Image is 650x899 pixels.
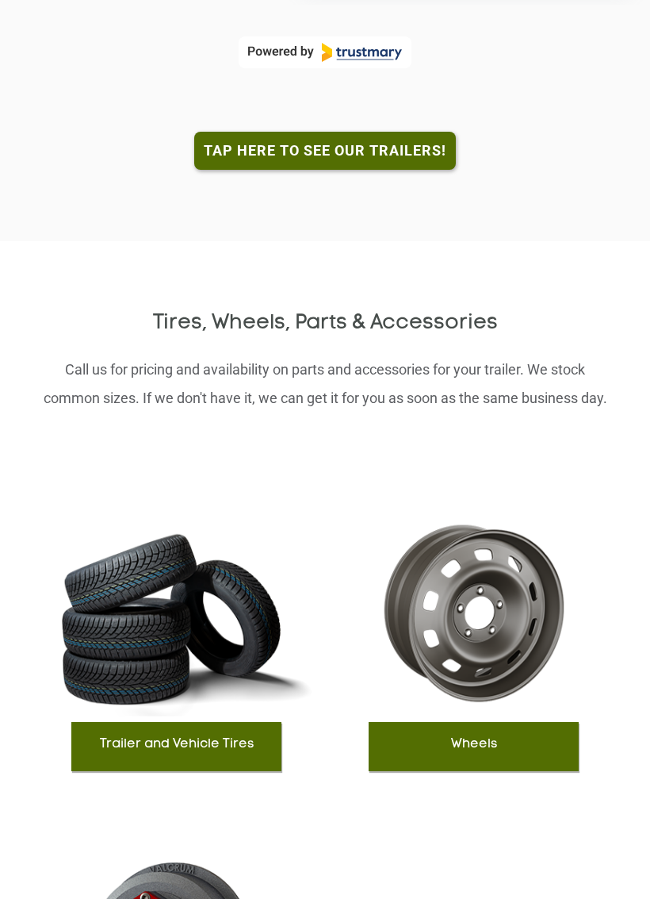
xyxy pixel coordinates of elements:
p: Call us for pricing and availability on parts and accessories for your trailer. We stock common s... [40,355,610,413]
h3: Wheels [377,738,571,752]
h3: Trailer and Vehicle Tires [79,738,273,752]
h2: Tires, Wheels, Parts & Accessories [40,313,610,336]
a: Powered by Trustmary [248,43,402,62]
a: Tap here to see our trailers! [194,132,456,170]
